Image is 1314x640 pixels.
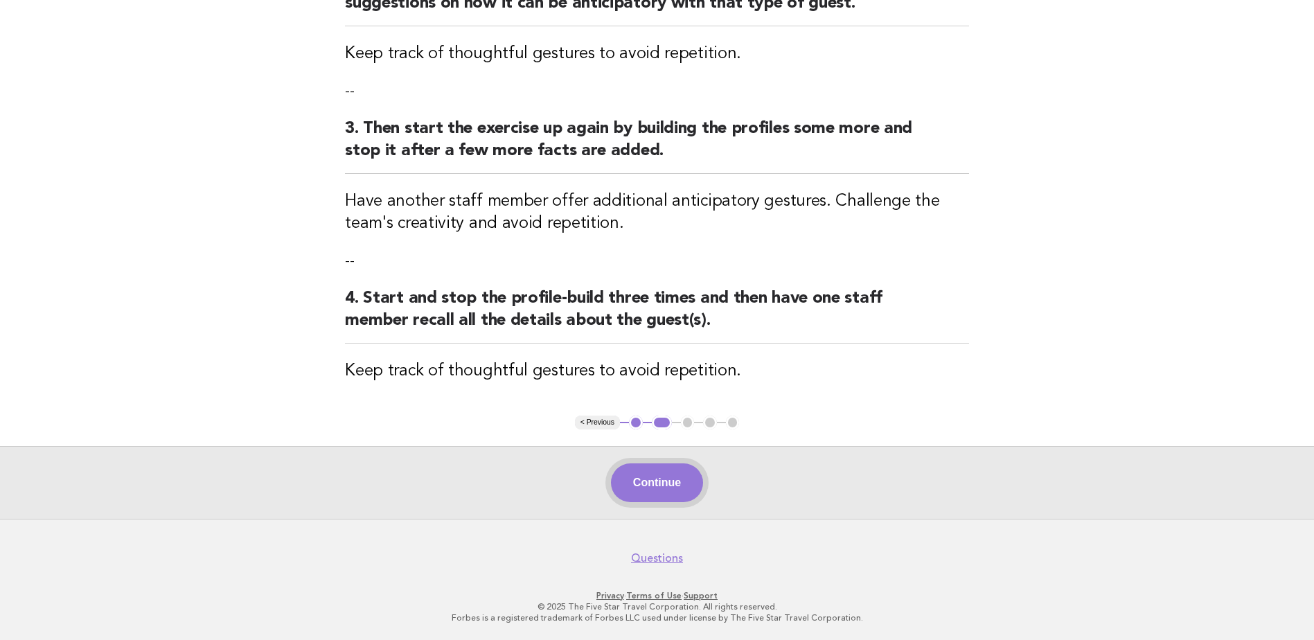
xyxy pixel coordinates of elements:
[233,601,1081,612] p: © 2025 The Five Star Travel Corporation. All rights reserved.
[626,591,682,601] a: Terms of Use
[596,591,624,601] a: Privacy
[631,551,683,565] a: Questions
[345,287,969,344] h2: 4. Start and stop the profile-build three times and then have one staff member recall all the det...
[684,591,718,601] a: Support
[345,360,969,382] h3: Keep track of thoughtful gestures to avoid repetition.
[345,251,969,271] p: --
[345,43,969,65] h3: Keep track of thoughtful gestures to avoid repetition.
[652,416,672,429] button: 2
[233,590,1081,601] p: · ·
[345,190,969,235] h3: Have another staff member offer additional anticipatory gestures. Challenge the team's creativity...
[575,416,620,429] button: < Previous
[611,463,703,502] button: Continue
[233,612,1081,623] p: Forbes is a registered trademark of Forbes LLC used under license by The Five Star Travel Corpora...
[629,416,643,429] button: 1
[345,118,969,174] h2: 3. Then start the exercise up again by building the profiles some more and stop it after a few mo...
[345,82,969,101] p: --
